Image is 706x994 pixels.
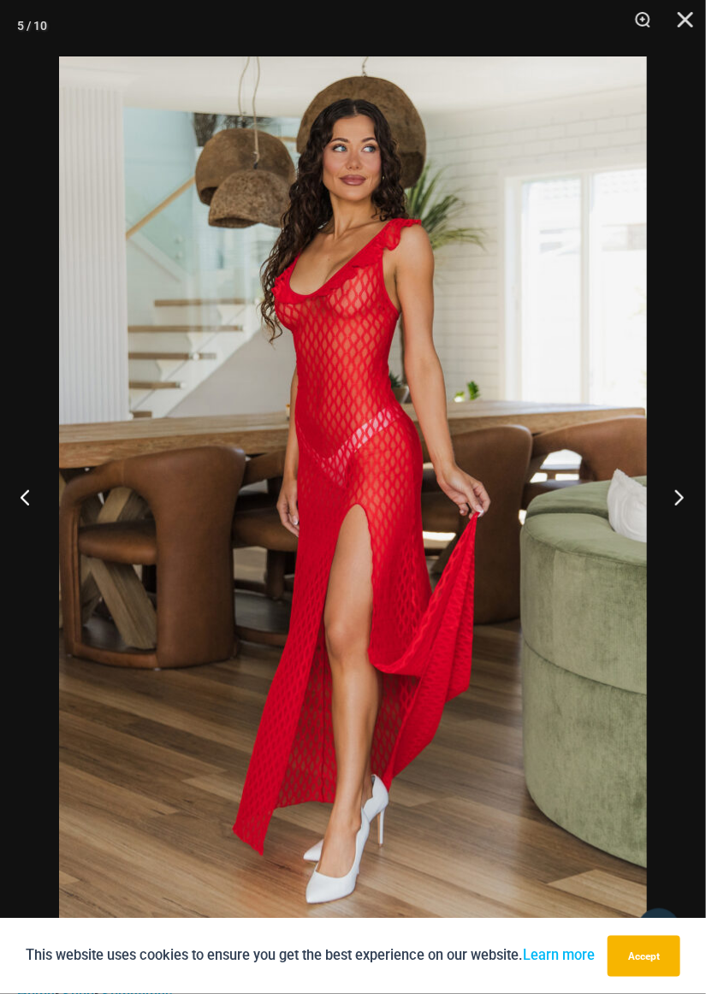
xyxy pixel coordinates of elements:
[523,948,595,964] a: Learn more
[608,936,680,977] button: Accept
[17,13,47,38] div: 5 / 10
[59,56,647,938] img: Sometimes Red 587 Dress 02
[642,454,706,540] button: Next
[26,944,595,967] p: This website uses cookies to ensure you get the best experience on our website.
